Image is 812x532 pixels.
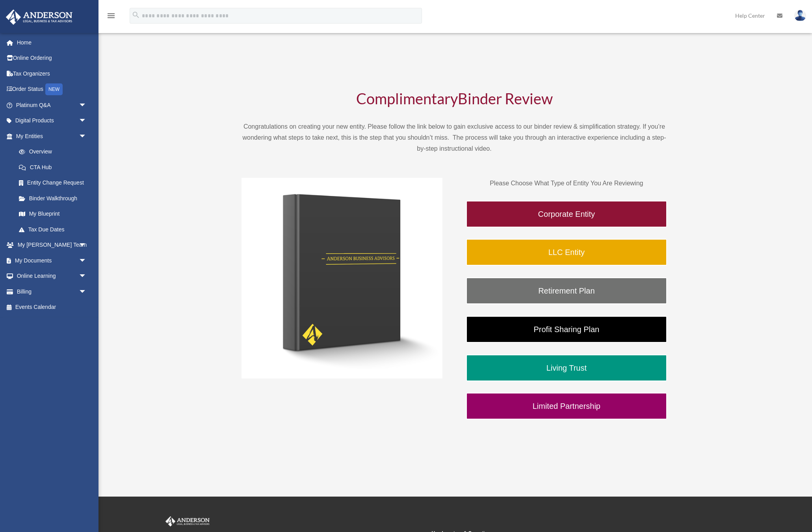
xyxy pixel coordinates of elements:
a: Retirement Plan [466,277,667,304]
a: Living Trust [466,355,667,381]
span: arrow_drop_down [79,113,95,129]
a: My Blueprint [11,206,98,222]
img: User Pic [794,10,806,21]
i: menu [106,11,116,20]
p: Congratulations on creating your new entity. Please follow the link below to gain exclusive acces... [242,121,667,154]
span: Binder Review [458,89,553,107]
a: Events Calendar [6,299,98,315]
img: Anderson Advisors Platinum Portal [164,516,211,526]
a: Binder Walkthrough [11,190,95,206]
span: arrow_drop_down [79,268,95,284]
span: Complimentary [356,89,458,107]
a: Overview [11,144,98,160]
a: CTA Hub [11,159,98,175]
a: Limited Partnership [466,393,667,419]
a: Digital Productsarrow_drop_down [6,113,98,129]
i: search [132,11,140,19]
span: arrow_drop_down [79,97,95,113]
span: arrow_drop_down [79,284,95,300]
a: My Documentsarrow_drop_down [6,253,98,268]
img: Anderson Advisors Platinum Portal [4,9,75,25]
a: Profit Sharing Plan [466,316,667,343]
a: Order StatusNEW [6,81,98,98]
a: Online Ordering [6,50,98,66]
a: Entity Change Request [11,175,98,191]
a: Billingarrow_drop_down [6,284,98,299]
a: Corporate Entity [466,201,667,227]
a: LLC Entity [466,239,667,266]
a: Tax Due Dates [11,222,98,237]
a: My Entitiesarrow_drop_down [6,128,98,144]
a: Home [6,35,98,50]
a: My [PERSON_NAME] Teamarrow_drop_down [6,237,98,253]
a: Platinum Q&Aarrow_drop_down [6,97,98,113]
a: Tax Organizers [6,66,98,81]
a: menu [106,14,116,20]
div: NEW [45,83,63,95]
span: arrow_drop_down [79,128,95,144]
span: arrow_drop_down [79,253,95,269]
span: arrow_drop_down [79,237,95,253]
a: Online Learningarrow_drop_down [6,268,98,284]
p: Please Choose What Type of Entity You Are Reviewing [466,178,667,189]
